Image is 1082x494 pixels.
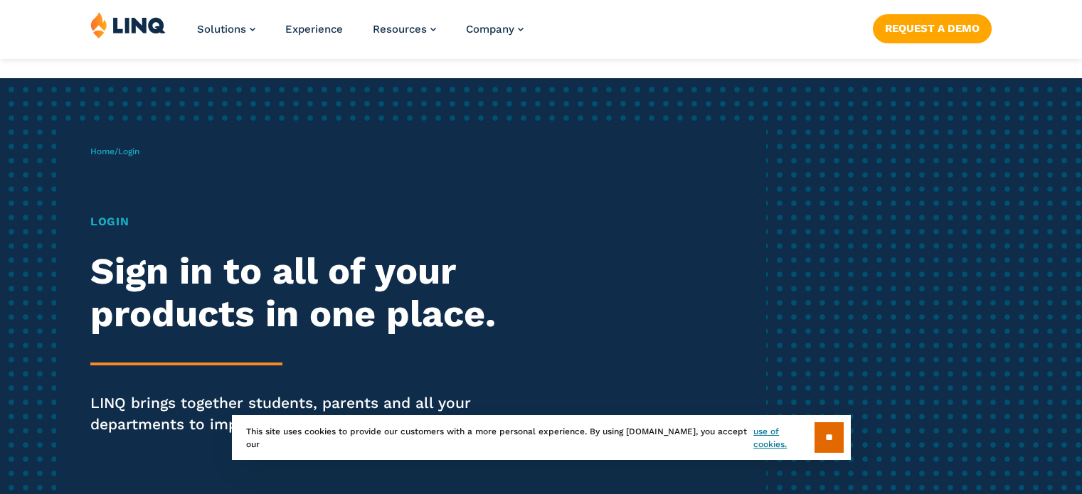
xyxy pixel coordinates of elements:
p: LINQ brings together students, parents and all your departments to improve efficiency and transpa... [90,392,507,435]
img: LINQ | K‑12 Software [90,11,166,38]
h2: Sign in to all of your products in one place. [90,250,507,335]
a: Resources [373,23,436,36]
a: Solutions [197,23,255,36]
span: Solutions [197,23,246,36]
a: use of cookies. [753,425,814,451]
span: / [90,146,139,156]
div: This site uses cookies to provide our customers with a more personal experience. By using [DOMAIN... [232,415,851,460]
nav: Primary Navigation [197,11,524,58]
a: Experience [285,23,343,36]
span: Login [118,146,139,156]
span: Company [466,23,514,36]
nav: Button Navigation [873,11,992,43]
a: Request a Demo [873,14,992,43]
h1: Login [90,213,507,230]
a: Company [466,23,524,36]
a: Home [90,146,115,156]
span: Resources [373,23,427,36]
